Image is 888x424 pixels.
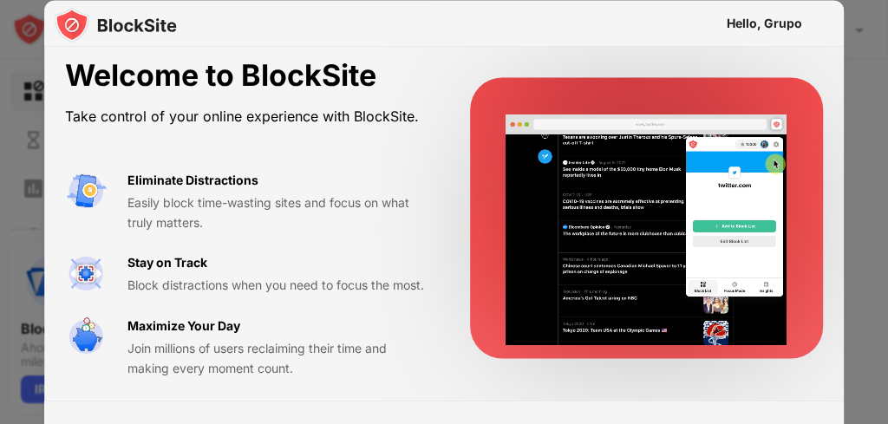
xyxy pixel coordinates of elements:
div: Welcome to BlockSite [65,58,428,94]
div: Easily block time-wasting sites and focus on what truly matters. [127,193,428,232]
img: value-focus.svg [65,253,107,295]
div: Maximize Your Day [127,316,240,335]
div: Hello, Grupo [727,16,802,29]
div: Eliminate Distractions [127,170,258,189]
img: logo-blocksite.svg [55,7,177,42]
div: Block distractions when you need to focus the most. [127,276,428,295]
div: Stay on Track [127,253,207,272]
img: value-avoid-distractions.svg [65,170,107,212]
div: Take control of your online experience with BlockSite. [65,104,428,129]
div: Join millions of users reclaiming their time and making every moment count. [127,339,428,378]
img: value-safe-time.svg [65,316,107,357]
